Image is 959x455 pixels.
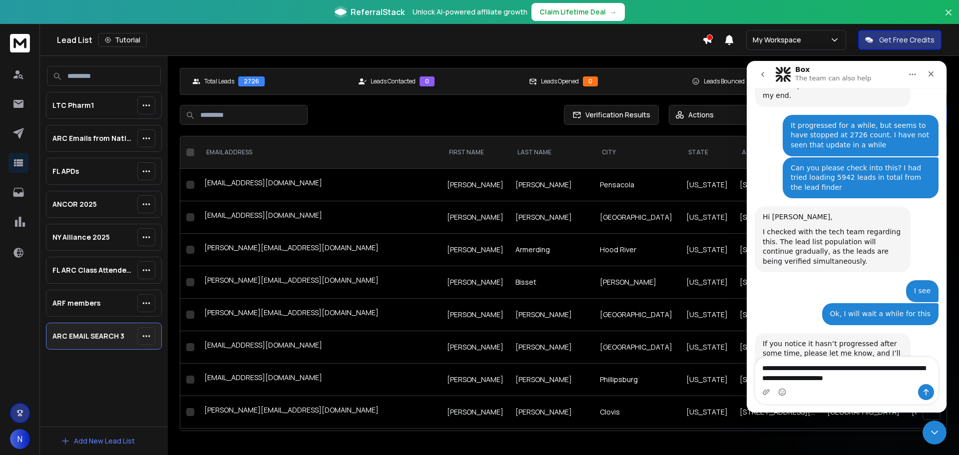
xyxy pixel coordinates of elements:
[680,331,734,364] td: [US_STATE]
[594,299,680,331] td: [GEOGRAPHIC_DATA]
[583,76,598,86] div: 0
[509,136,594,169] th: LAST NAME
[52,133,133,143] p: ARC Emails from National
[688,110,714,120] p: Actions
[371,77,416,85] p: Leads Contacted
[734,364,821,396] td: [STREET_ADDRESS][PERSON_NAME]
[52,166,79,176] p: FL APDs
[734,136,821,169] th: address
[204,405,435,419] div: [PERSON_NAME][EMAIL_ADDRESS][DOMAIN_NAME]
[204,210,435,224] div: [EMAIL_ADDRESS][DOMAIN_NAME]
[734,201,821,234] td: [STREET_ADDRESS][PERSON_NAME]
[52,100,94,110] p: LTC Pharm1
[680,169,734,201] td: [US_STATE]
[594,266,680,299] td: [PERSON_NAME]
[198,136,441,169] th: EMAIL ADDRESS
[53,431,143,451] button: Add New Lead List
[680,364,734,396] td: [US_STATE]
[413,7,527,17] p: Unlock AI-powered affiliate growth
[351,6,405,18] span: ReferralStack
[594,364,680,396] td: Phillipsburg
[509,299,594,331] td: [PERSON_NAME]
[52,331,124,341] p: ARC EMAIL SEARCH 3
[204,77,234,85] p: Total Leads
[734,169,821,201] td: [STREET_ADDRESS][PERSON_NAME]
[610,7,617,17] span: →
[594,396,680,429] td: Clovis
[594,201,680,234] td: [GEOGRAPHIC_DATA]
[747,61,947,413] iframe: Intercom live chat
[98,33,147,47] button: Tutorial
[441,234,509,266] td: [PERSON_NAME]
[204,308,435,322] div: [PERSON_NAME][EMAIL_ADDRESS][DOMAIN_NAME]
[204,373,435,387] div: [EMAIL_ADDRESS][DOMAIN_NAME]
[680,299,734,331] td: [US_STATE]
[509,364,594,396] td: [PERSON_NAME]
[204,243,435,257] div: [PERSON_NAME][EMAIL_ADDRESS][DOMAIN_NAME]
[531,3,625,21] button: Claim Lifetime Deal→
[204,178,435,192] div: [EMAIL_ADDRESS][DOMAIN_NAME]
[858,30,942,50] button: Get Free Credits
[204,275,435,289] div: [PERSON_NAME][EMAIL_ADDRESS][DOMAIN_NAME]
[52,232,110,242] p: NY Alliance 2025
[52,265,133,275] p: FL ARC Class Attendees
[57,33,702,47] div: Lead List
[441,364,509,396] td: [PERSON_NAME]
[541,77,579,85] p: Leads Opened
[509,234,594,266] td: Armerding
[734,299,821,331] td: [STREET_ADDRESS]
[441,299,509,331] td: [PERSON_NAME]
[734,234,821,266] td: [STREET_ADDRESS]
[238,76,265,86] div: 2726
[753,35,805,45] p: My Workspace
[564,105,659,125] button: Verification Results
[879,35,935,45] p: Get Free Credits
[509,201,594,234] td: [PERSON_NAME]
[509,331,594,364] td: [PERSON_NAME]
[441,331,509,364] td: [PERSON_NAME]
[680,201,734,234] td: [US_STATE]
[680,234,734,266] td: [US_STATE]
[734,331,821,364] td: [STREET_ADDRESS]
[509,169,594,201] td: [PERSON_NAME]
[680,396,734,429] td: [US_STATE]
[680,136,734,169] th: state
[52,199,97,209] p: ANCOR 2025
[509,396,594,429] td: [PERSON_NAME]
[509,266,594,299] td: Bisset
[441,136,509,169] th: FIRST NAME
[923,421,947,445] iframe: Intercom live chat
[594,169,680,201] td: Pensacola
[420,76,435,86] div: 0
[704,77,745,85] p: Leads Bounced
[441,201,509,234] td: [PERSON_NAME]
[10,429,30,449] button: N
[441,266,509,299] td: [PERSON_NAME]
[581,110,650,120] span: Verification Results
[594,331,680,364] td: [GEOGRAPHIC_DATA]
